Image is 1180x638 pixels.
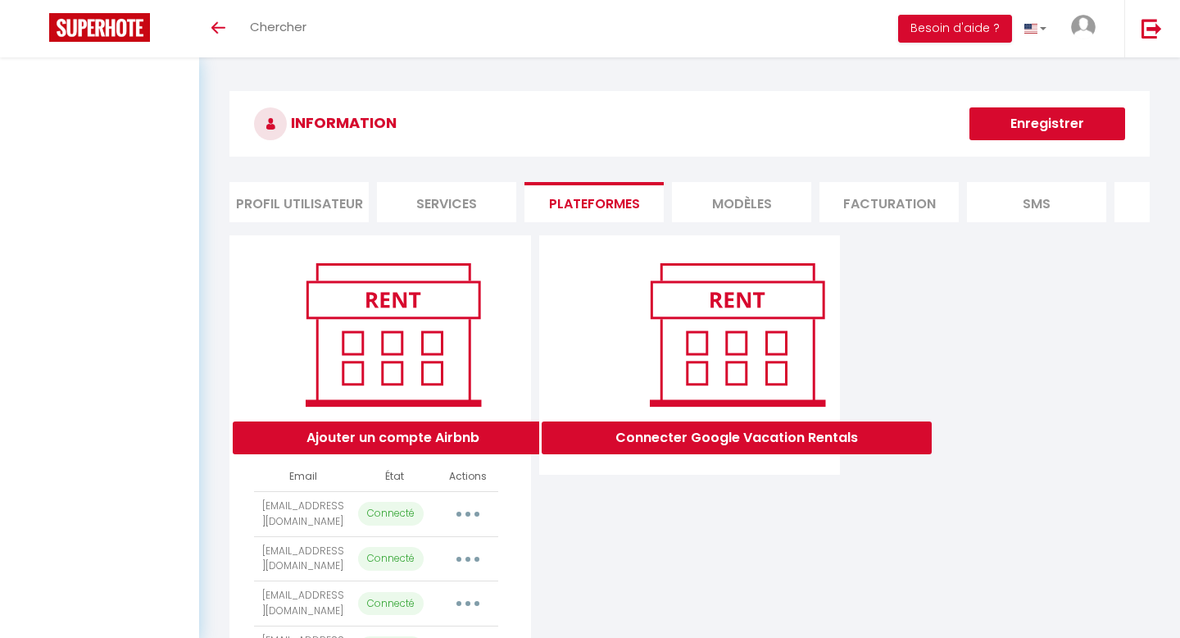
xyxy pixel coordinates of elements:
img: ... [1071,15,1096,39]
span: Chercher [250,18,306,35]
li: MODÈLES [672,182,811,222]
li: Facturation [819,182,959,222]
p: Connecté [358,502,424,526]
h3: INFORMATION [229,91,1150,157]
td: [EMAIL_ADDRESS][DOMAIN_NAME] [254,491,352,536]
img: logout [1141,18,1162,39]
img: Super Booking [49,13,150,42]
th: Actions [438,463,499,491]
li: Plateformes [524,182,664,222]
button: Enregistrer [969,107,1125,140]
th: État [352,463,437,491]
td: [EMAIL_ADDRESS][DOMAIN_NAME] [254,536,352,581]
img: rent.png [288,256,497,413]
li: Services [377,182,516,222]
th: Email [254,463,352,491]
button: Connecter Google Vacation Rentals [542,422,932,454]
p: Connecté [358,592,424,616]
button: Besoin d'aide ? [898,15,1012,43]
p: Connecté [358,547,424,571]
button: Ajouter un compte Airbnb [233,422,553,454]
li: Profil Utilisateur [229,182,369,222]
img: rent.png [633,256,842,413]
td: [EMAIL_ADDRESS][DOMAIN_NAME] [254,581,352,627]
li: SMS [967,182,1106,222]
